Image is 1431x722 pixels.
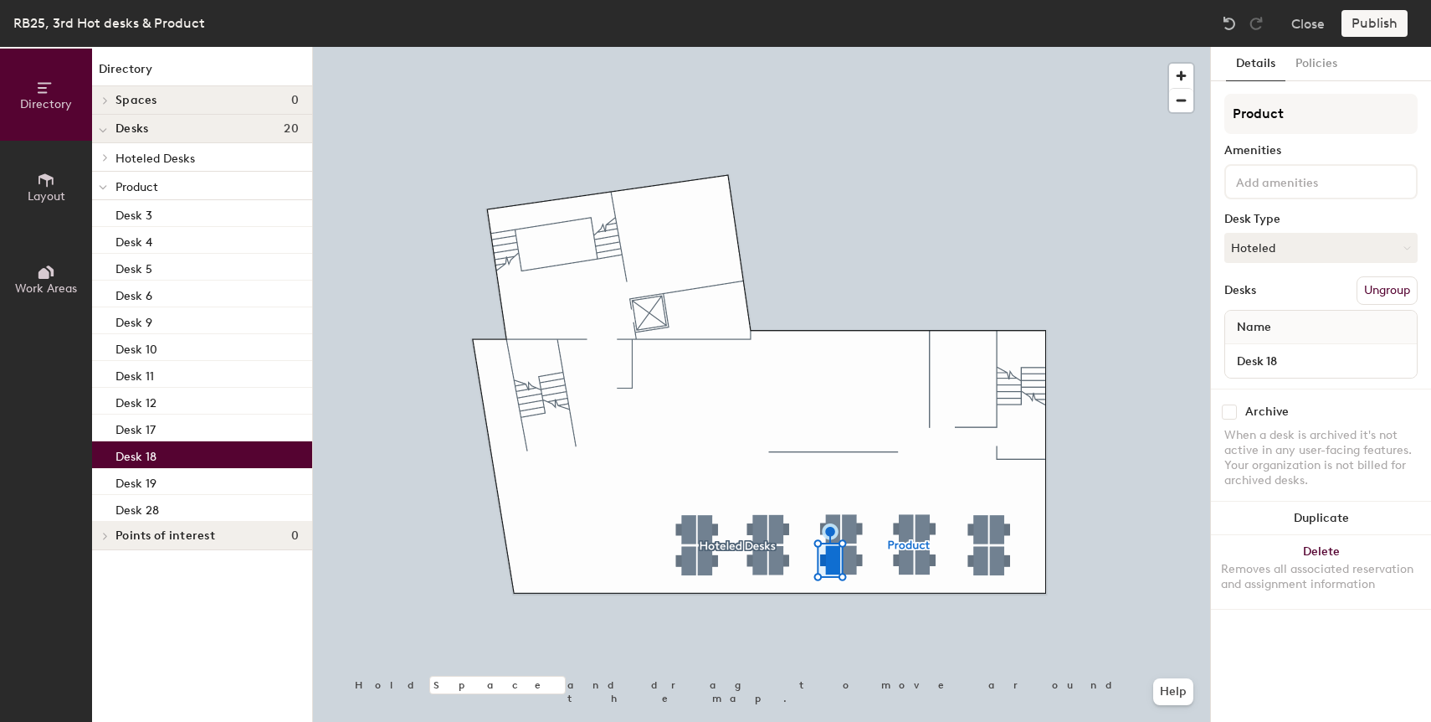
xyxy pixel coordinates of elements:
span: Product [115,180,158,194]
div: Desk Type [1224,213,1418,226]
p: Desk 19 [115,472,156,491]
p: Desk 28 [115,498,159,518]
p: Desk 9 [115,311,152,330]
p: Desk 17 [115,418,156,437]
button: Ungroup [1357,276,1418,305]
p: Desk 12 [115,391,156,410]
p: Desk 5 [115,257,152,276]
button: Duplicate [1211,502,1431,535]
img: Redo [1248,15,1264,32]
p: Desk 6 [115,284,152,303]
div: Archive [1245,405,1289,419]
p: Desk 18 [115,445,156,464]
div: Desks [1224,284,1256,297]
div: RB25, 3rd Hot desks & Product [13,13,205,34]
button: DeleteRemoves all associated reservation and assignment information [1211,535,1431,609]
span: Desks [115,122,148,136]
span: 0 [291,529,299,543]
button: Hoteled [1224,233,1418,263]
input: Unnamed desk [1228,349,1413,373]
span: Work Areas [15,281,77,296]
input: Add amenities [1233,171,1383,191]
span: Name [1228,312,1280,343]
h1: Directory [92,60,312,86]
span: Points of interest [115,529,215,543]
span: 20 [284,122,299,136]
div: When a desk is archived it's not active in any user-facing features. Your organization is not bil... [1224,428,1418,488]
button: Help [1153,678,1193,705]
button: Policies [1285,47,1347,81]
p: Desk 10 [115,338,157,357]
img: Undo [1221,15,1238,32]
div: Amenities [1224,144,1418,157]
button: Details [1226,47,1285,81]
button: Close [1291,10,1325,37]
p: Desk 11 [115,364,154,384]
span: 0 [291,94,299,107]
span: Spaces [115,94,157,107]
span: Layout [28,189,65,204]
p: Desk 3 [115,204,152,223]
div: Removes all associated reservation and assignment information [1221,562,1421,592]
p: Desk 4 [115,230,152,250]
span: Directory [20,97,72,111]
span: Hoteled Desks [115,152,195,166]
